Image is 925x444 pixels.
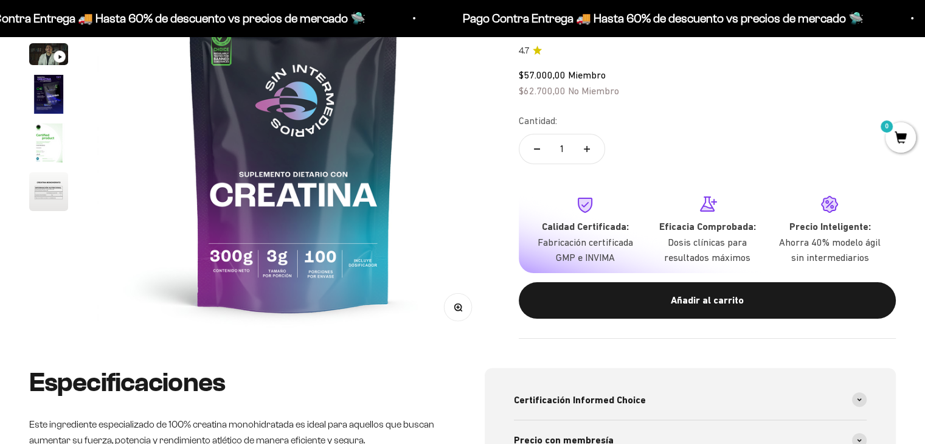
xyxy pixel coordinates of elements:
[29,75,68,117] button: Ir al artículo 4
[29,368,441,397] h2: Especificaciones
[514,380,867,420] summary: Certificación Informed Choice
[519,282,896,319] button: Añadir al carrito
[879,119,894,134] mark: 0
[533,234,636,265] p: Fabricación certificada GMP e INVIMA
[569,134,605,164] button: Aumentar cantidad
[519,44,529,57] span: 4.7
[778,234,881,265] p: Ahorra 40% modelo ágil sin intermediarios
[543,293,871,308] div: Añadir al carrito
[29,43,68,69] button: Ir al artículo 3
[29,172,68,211] img: Creatina Monohidrato
[519,113,557,129] label: Cantidad:
[659,221,756,232] strong: Eficacia Comprobada:
[789,221,870,232] strong: Precio Inteligente:
[29,123,68,162] img: Creatina Monohidrato
[29,172,68,215] button: Ir al artículo 6
[461,9,862,28] p: Pago Contra Entrega 🚚 Hasta 60% de descuento vs precios de mercado 🛸
[519,44,896,57] a: 4.74.7 de 5.0 estrellas
[568,69,606,80] span: Miembro
[568,85,619,95] span: No Miembro
[541,221,628,232] strong: Calidad Certificada:
[514,392,646,408] span: Certificación Informed Choice
[29,75,68,114] img: Creatina Monohidrato
[885,132,916,145] a: 0
[656,234,759,265] p: Dosis clínicas para resultados máximos
[519,134,555,164] button: Reducir cantidad
[519,69,566,80] span: $57.000,00
[29,123,68,166] button: Ir al artículo 5
[519,85,566,95] span: $62.700,00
